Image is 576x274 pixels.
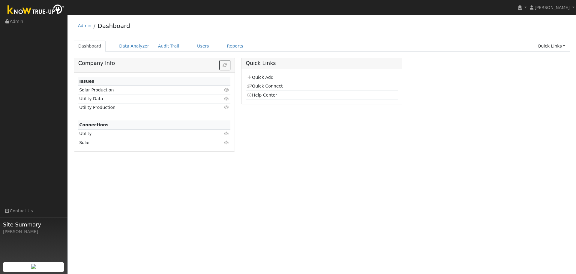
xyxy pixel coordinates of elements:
a: Data Analyzer [115,41,154,52]
a: Quick Add [247,75,273,80]
a: Help Center [247,93,277,97]
a: Quick Connect [247,84,283,88]
a: Dashboard [97,22,130,29]
h5: Company Info [78,60,230,66]
td: Utility [78,129,206,138]
td: Solar Production [78,86,206,94]
strong: Connections [79,122,109,127]
a: Dashboard [74,41,106,52]
i: Click to view [224,97,229,101]
span: [PERSON_NAME] [535,5,570,10]
i: Click to view [224,88,229,92]
td: Utility Data [78,94,206,103]
i: Click to view [224,140,229,145]
td: Solar [78,138,206,147]
a: Quick Links [533,41,570,52]
strong: Issues [79,79,94,84]
img: retrieve [31,264,36,269]
a: Admin [78,23,91,28]
img: Know True-Up [4,3,67,17]
h5: Quick Links [246,60,398,66]
i: Click to view [224,131,229,136]
span: Site Summary [3,220,64,229]
div: [PERSON_NAME] [3,229,64,235]
a: Audit Trail [154,41,184,52]
a: Users [193,41,214,52]
i: Click to view [224,105,229,109]
a: Reports [223,41,248,52]
td: Utility Production [78,103,206,112]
